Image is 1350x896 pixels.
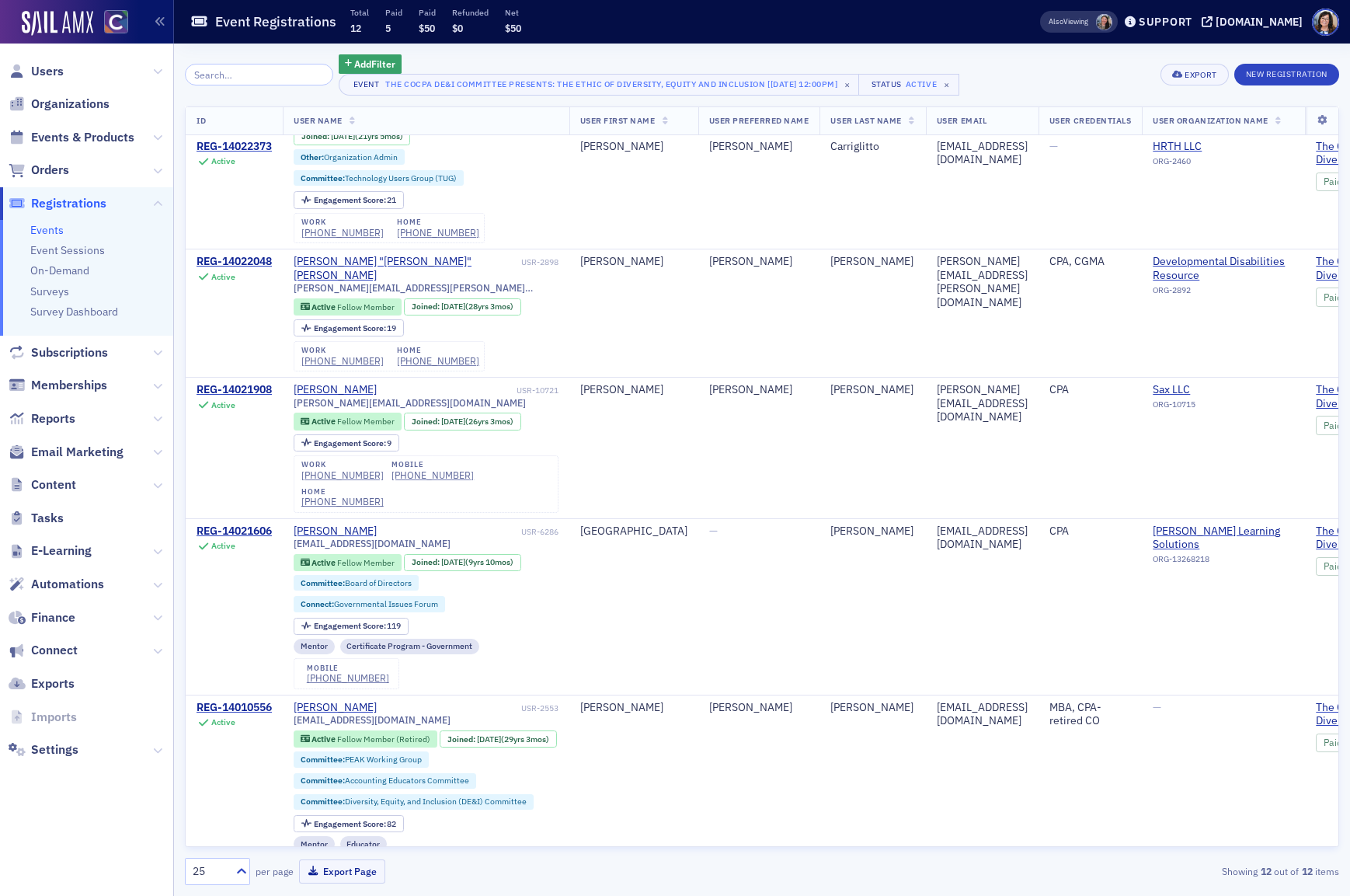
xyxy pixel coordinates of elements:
a: View Homepage [93,10,128,37]
a: Survey Dashboard [30,305,118,319]
span: Events & Products [31,129,134,146]
div: 19 [314,324,397,333]
span: Profile [1312,9,1339,36]
span: Add Filter [354,57,395,71]
span: : [1324,420,1347,431]
div: USR-6286 [380,527,558,537]
div: [PERSON_NAME] [294,701,377,715]
span: Engagement Score : [314,322,388,333]
div: Educator [340,836,388,852]
span: Exports [31,675,75,692]
div: Connect: [294,596,445,612]
span: Reports [31,410,75,427]
a: Subscriptions [9,344,108,361]
a: Organizations [9,96,110,113]
img: SailAMX [104,10,128,34]
a: REG-14022048 [197,255,272,269]
div: [PERSON_NAME] [830,701,914,715]
span: × [840,78,854,92]
span: : [1324,737,1347,748]
div: home [301,487,384,497]
a: HRTH LLC [1153,140,1294,154]
div: [DOMAIN_NAME] [1216,15,1303,29]
span: Active [311,557,337,568]
a: Tasks [9,510,64,527]
p: Refunded [452,7,489,18]
strong: 12 [1258,864,1274,878]
a: Paid [1324,420,1342,431]
a: Reports [9,410,75,427]
button: AddFilter [339,54,402,74]
div: [PERSON_NAME] [580,255,687,269]
div: [PERSON_NAME] [830,255,914,269]
div: REG-14022373 [197,140,272,154]
span: [DATE] [441,556,465,567]
div: Active: Active: Fellow Member [294,413,402,430]
div: 21 [314,196,397,204]
span: Fellow Member (Retired) [337,734,430,744]
div: Joined: 1996-05-31 00:00:00 [440,730,556,748]
span: Viewing [1049,16,1088,27]
span: Users [31,63,64,80]
span: Organizations [31,96,110,113]
a: Other:Organization Admin [301,152,398,162]
button: StatusActive× [858,74,959,96]
span: [PERSON_NAME][EMAIL_ADDRESS][DOMAIN_NAME] [294,397,526,409]
span: Active [311,734,337,744]
div: Active [211,272,235,282]
a: [PHONE_NUMBER] [301,496,384,507]
a: Connect:Governmental Issues Forum [301,599,438,609]
span: Engagement Score : [314,818,388,829]
div: Certificate Program - Government [340,639,480,654]
div: mobile [391,460,474,469]
span: [EMAIL_ADDRESS][DOMAIN_NAME] [294,714,451,726]
div: [PERSON_NAME] [294,525,377,539]
a: [PHONE_NUMBER] [391,469,474,481]
span: $0 [452,22,463,34]
a: Automations [9,576,104,593]
div: CPA [1049,525,1131,539]
span: Orders [31,162,69,179]
div: 25 [193,863,227,880]
a: [PHONE_NUMBER] [301,469,384,481]
a: Active Fellow Member (Retired) [301,734,430,744]
div: Active: Active: Fellow Member (Retired) [294,730,437,748]
span: Engagement Score : [314,438,388,448]
a: Sax LLC [1153,383,1294,397]
span: — [1049,139,1058,153]
a: Active Fellow Member [301,557,395,567]
div: Committee: [294,794,534,810]
span: User Name [294,115,343,126]
a: [PERSON_NAME] [294,383,377,397]
button: New Registration [1234,64,1339,85]
div: USR-2553 [380,703,558,713]
label: per page [256,864,294,878]
span: : [1324,560,1347,572]
a: Events & Products [9,129,134,146]
span: 12 [350,22,361,34]
div: [PERSON_NAME] [709,255,809,269]
div: [GEOGRAPHIC_DATA] [580,525,687,539]
span: Committee : [301,754,345,765]
a: Paid [1324,176,1342,187]
div: (28yrs 3mos) [441,302,513,312]
a: Users [9,63,64,80]
a: Registrations [9,195,106,212]
div: [EMAIL_ADDRESS][DOMAIN_NAME] [937,140,1028,167]
span: Joined : [447,734,477,744]
div: Status [870,79,903,89]
a: [PERSON_NAME] Learning Solutions [1153,525,1294,552]
div: [PERSON_NAME] "[PERSON_NAME]" [PERSON_NAME] [294,255,518,282]
a: REG-14021908 [197,383,272,397]
div: (9yrs 10mos) [441,557,513,567]
div: [EMAIL_ADDRESS][DOMAIN_NAME] [937,525,1028,552]
span: Connect [31,642,78,659]
div: [EMAIL_ADDRESS][DOMAIN_NAME] [937,701,1028,728]
span: Committee : [301,577,345,588]
div: Engagement Score: 82 [294,815,404,832]
span: E-Learning [31,542,92,560]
